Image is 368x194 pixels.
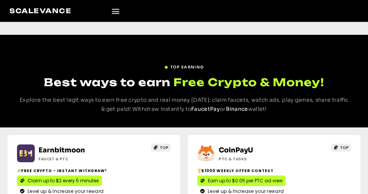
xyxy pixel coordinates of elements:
p: Explore the best legit ways to earn free crypto and real money [DATE]: claim faucets, watch ads, ... [19,96,349,114]
img: 🏆 [198,169,201,172]
span: TOP [340,145,349,151]
h2: $1000 Weekly Offer contest [197,168,351,174]
span: TOP EARNING [170,64,204,70]
a: Claim up to $2 every 5 minutes [17,175,102,186]
h2: ptc & Tasks [219,156,300,162]
a: TOP [331,144,351,152]
span: Best ways to earn [44,76,170,89]
div: Menu Toggle [109,5,122,17]
a: Scalevance [9,7,71,15]
h2: Faucet & PTC [39,156,119,162]
a: Binance [226,106,248,112]
a: CoinPayU [219,146,253,154]
span: TOP [160,145,169,151]
span: Earn up to $0.05 per PTC ad view [208,177,283,184]
a: Earnbitmoon [39,146,85,154]
span: Free Crypto & Money! [173,75,324,90]
a: TOP [151,144,171,152]
a: Earn up to $0.05 per PTC ad view [197,175,286,186]
a: TOP EARNING [164,61,204,70]
img: 💸 [17,169,21,172]
span: Claim up to $2 every 5 minutes [28,177,99,184]
a: FaucetPay [191,106,220,112]
h2: Free crypto - Instant withdraw! [17,168,171,174]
